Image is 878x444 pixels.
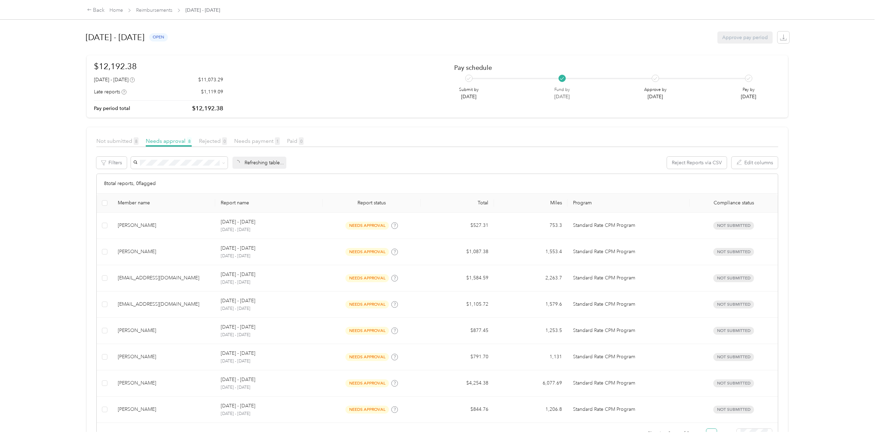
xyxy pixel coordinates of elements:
p: [DATE] - [DATE] [221,306,317,312]
p: $11,073.29 [198,76,223,83]
span: 1 [275,137,280,145]
h2: Pay schedule [454,64,769,71]
td: Standard Rate CPM Program [567,397,690,423]
span: 8 [134,137,139,145]
div: [EMAIL_ADDRESS][DOMAIN_NAME] [118,300,210,308]
button: Edit columns [732,157,778,169]
span: needs approval [345,406,389,414]
p: [DATE] - [DATE] [221,332,317,338]
div: [PERSON_NAME] [118,327,210,334]
p: Standard Rate CPM Program [573,353,684,361]
li: Next Page [720,428,731,440]
td: $4,254.38 [421,370,494,397]
p: [DATE] [459,93,479,100]
td: Standard Rate CPM Program [567,239,690,265]
span: needs approval [345,248,389,256]
span: 25 / page [741,429,768,439]
span: Not submitted [713,274,754,282]
p: [DATE] - [DATE] [221,271,255,278]
p: Standard Rate CPM Program [573,248,684,256]
h1: [DATE] - [DATE] [86,29,144,46]
span: needs approval [345,327,389,335]
span: [DATE] - [DATE] [185,7,220,14]
p: [DATE] - [DATE] [221,385,317,391]
p: [DATE] - [DATE] [221,297,255,305]
div: [PERSON_NAME] [118,406,210,413]
button: right [720,428,731,440]
p: Standard Rate CPM Program [573,379,684,387]
td: 1,579.6 [494,292,567,318]
td: 1,206.8 [494,397,567,423]
td: $1,105.72 [421,292,494,318]
td: 1,253.5 [494,318,567,344]
td: Standard Rate CPM Program [567,265,690,292]
span: Not submitted [96,138,139,144]
span: Not submitted [713,248,754,256]
td: 1,553.4 [494,239,567,265]
td: $877.45 [421,318,494,344]
p: Fund by [554,87,570,93]
td: Standard Rate CPM Program [567,344,690,370]
p: [DATE] - [DATE] [221,376,255,383]
div: [DATE] - [DATE] [94,76,135,83]
div: [PERSON_NAME] [118,379,210,387]
div: Page Size [736,428,772,440]
th: Report name [215,194,323,213]
p: Standard Rate CPM Program [573,222,684,229]
td: Standard Rate CPM Program [567,213,690,239]
p: [DATE] [554,93,570,100]
span: needs approval [345,222,389,230]
td: Standard Rate CPM Program [567,370,690,397]
p: Standard Rate CPM Program [573,406,684,413]
a: Home [109,7,123,13]
td: $1,087.38 [421,239,494,265]
p: [DATE] - [DATE] [221,244,255,252]
td: $791.70 [421,344,494,370]
span: 0 [222,137,227,145]
p: [DATE] - [DATE] [221,411,317,417]
button: Reject Reports via CSV [667,157,727,169]
span: needs approval [345,353,389,361]
div: Total [426,200,489,206]
span: Not submitted [713,222,754,230]
span: needs approval [345,274,389,282]
p: [DATE] - [DATE] [221,350,255,357]
p: [DATE] - [DATE] [221,279,317,286]
span: 0 [299,137,304,145]
div: Miles [499,200,562,206]
p: [DATE] - [DATE] [221,358,317,364]
div: Back [87,6,105,15]
p: $12,192.38 [192,104,223,113]
span: Compliance status [695,200,772,206]
span: Rejected [199,138,227,144]
p: Standard Rate CPM Program [573,327,684,334]
span: Needs payment [234,138,280,144]
p: [DATE] - [DATE] [221,218,255,226]
button: Filters [96,157,127,169]
span: Not submitted [713,300,754,308]
div: [EMAIL_ADDRESS][DOMAIN_NAME] [118,274,210,282]
div: Member name [118,200,210,206]
span: open [149,33,168,41]
span: Not submitted [713,327,754,335]
td: 2,263.7 [494,265,567,292]
span: Not submitted [713,406,754,414]
p: [DATE] - [DATE] [221,402,255,410]
p: Submit by [459,87,479,93]
span: Showing 8 out of 8 [648,428,689,439]
th: Program [567,194,690,213]
span: Report status [328,200,415,206]
div: [PERSON_NAME] [118,353,210,361]
button: left [692,428,703,440]
span: Not submitted [713,353,754,361]
th: Member name [112,194,215,213]
div: [PERSON_NAME] [118,248,210,256]
p: Pay by [741,87,756,93]
div: [PERSON_NAME] [118,222,210,229]
span: Needs approval [146,138,192,144]
td: 6,077.69 [494,370,567,397]
li: 1 [706,428,717,440]
p: [DATE] - [DATE] [221,323,255,331]
h1: $12,192.38 [94,60,223,72]
span: Paid [287,138,304,144]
